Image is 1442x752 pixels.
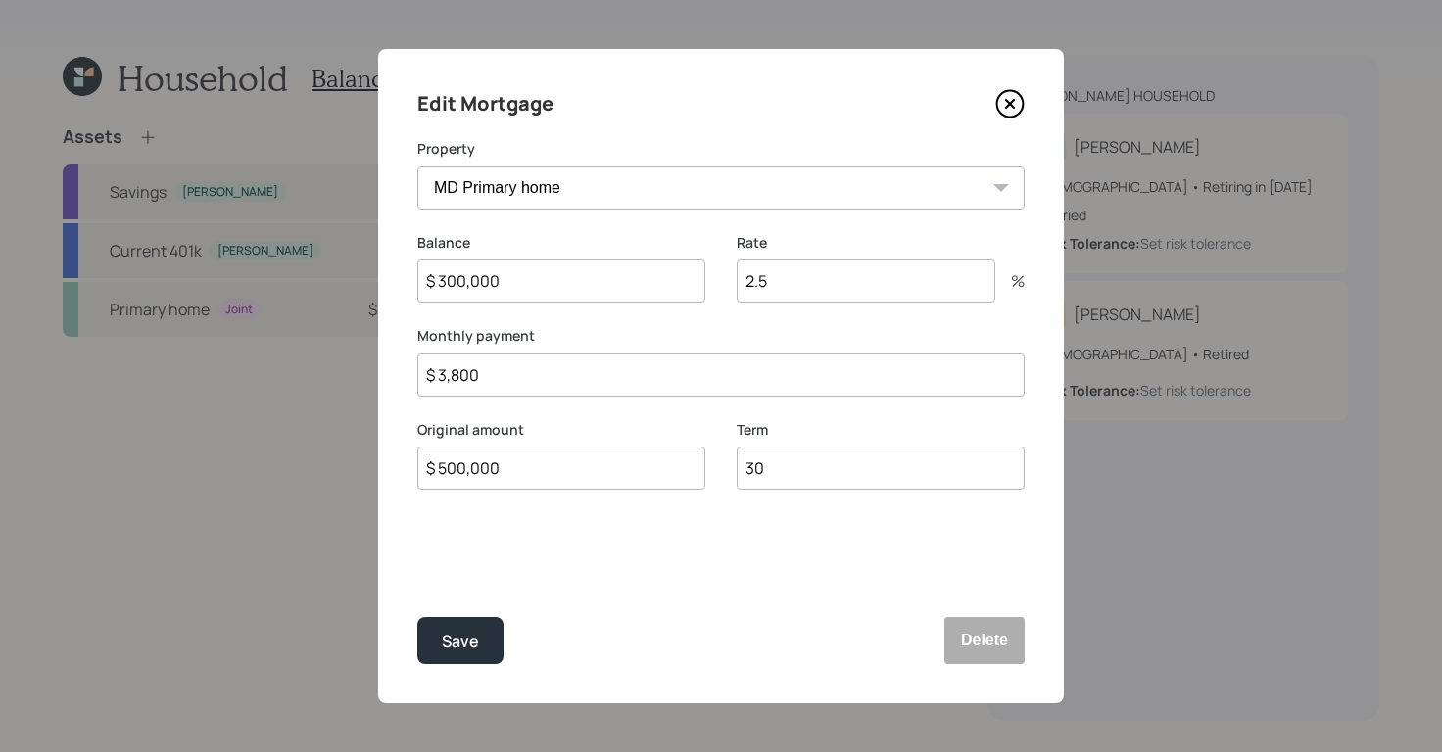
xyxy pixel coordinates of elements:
label: Term [737,420,1025,440]
div: % [995,273,1025,289]
h4: Edit Mortgage [417,88,553,119]
label: Balance [417,233,705,253]
label: Original amount [417,420,705,440]
button: Save [417,617,504,664]
label: Monthly payment [417,326,1025,346]
div: Save [442,629,479,655]
button: Delete [944,617,1025,664]
label: Property [417,139,1025,159]
label: Rate [737,233,1025,253]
